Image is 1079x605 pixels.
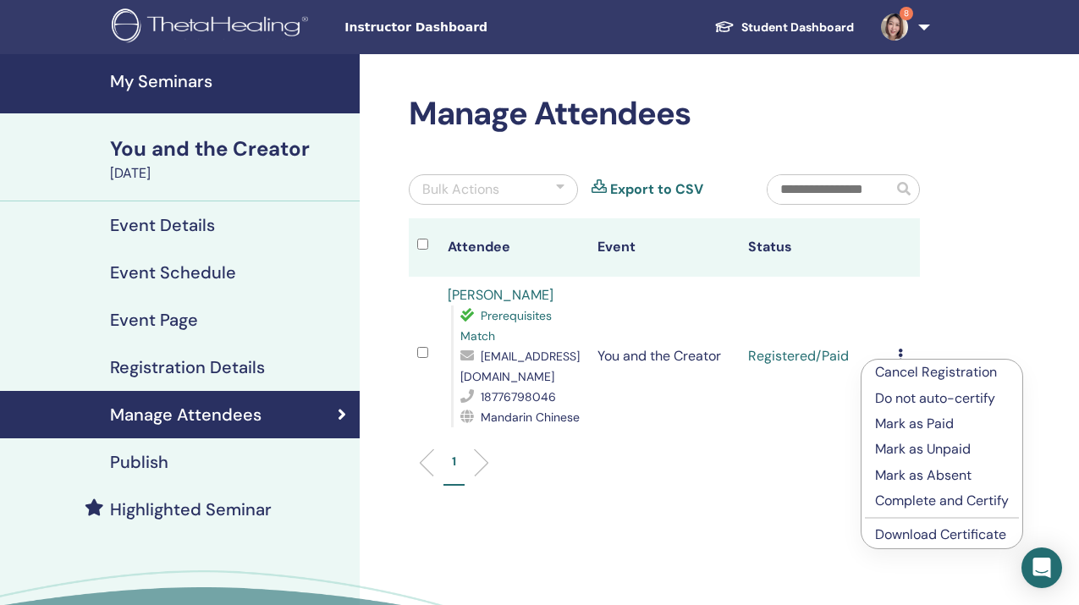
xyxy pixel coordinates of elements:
[112,8,314,47] img: logo.png
[589,218,740,277] th: Event
[714,19,735,34] img: graduation-cap-white.svg
[875,491,1009,511] p: Complete and Certify
[110,163,350,184] div: [DATE]
[740,218,890,277] th: Status
[100,135,360,184] a: You and the Creator[DATE]
[481,389,556,404] span: 18776798046
[610,179,703,200] a: Export to CSV
[481,410,580,425] span: Mandarin Chinese
[110,452,168,472] h4: Publish
[439,218,590,277] th: Attendee
[875,414,1009,434] p: Mark as Paid
[110,71,350,91] h4: My Seminars
[448,286,553,304] a: [PERSON_NAME]
[452,453,456,470] p: 1
[881,14,908,41] img: default.jpg
[110,499,272,520] h4: Highlighted Seminar
[110,404,261,425] h4: Manage Attendees
[875,439,1009,459] p: Mark as Unpaid
[701,12,867,43] a: Student Dashboard
[875,465,1009,486] p: Mark as Absent
[344,19,598,36] span: Instructor Dashboard
[409,95,920,134] h2: Manage Attendees
[875,525,1006,543] a: Download Certificate
[422,179,499,200] div: Bulk Actions
[900,7,913,20] span: 8
[110,215,215,235] h4: Event Details
[110,310,198,330] h4: Event Page
[110,262,236,283] h4: Event Schedule
[589,277,740,436] td: You and the Creator
[460,308,552,344] span: Prerequisites Match
[110,357,265,377] h4: Registration Details
[110,135,350,163] div: You and the Creator
[460,349,580,384] span: [EMAIL_ADDRESS][DOMAIN_NAME]
[875,388,1009,409] p: Do not auto-certify
[875,362,1009,382] p: Cancel Registration
[1021,547,1062,588] div: Open Intercom Messenger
